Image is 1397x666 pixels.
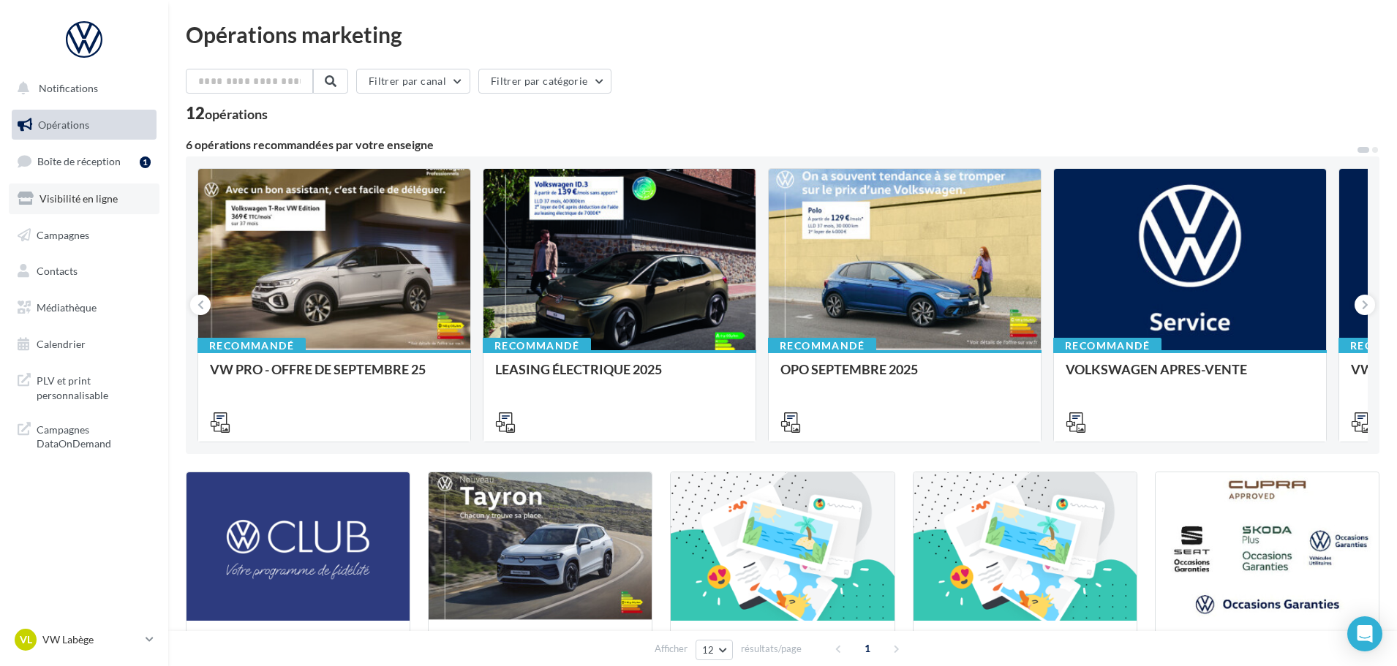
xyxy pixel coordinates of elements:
span: Calendrier [37,338,86,350]
div: 12 [186,105,268,121]
span: Opérations [38,118,89,131]
div: LEASING ÉLECTRIQUE 2025 [495,362,744,391]
span: Afficher [655,642,688,656]
span: Boîte de réception [37,155,121,167]
span: Notifications [39,82,98,94]
div: VOLKSWAGEN APRES-VENTE [1066,362,1314,391]
a: PLV et print personnalisable [9,365,159,408]
a: Médiathèque [9,292,159,323]
div: Recommandé [197,338,306,354]
span: 12 [702,644,715,656]
span: VL [20,632,32,647]
span: Médiathèque [37,301,97,314]
span: 1 [856,637,879,660]
button: Filtrer par canal [356,69,470,94]
button: Filtrer par catégorie [478,69,611,94]
button: Notifications [9,73,154,104]
div: 1 [140,156,151,168]
a: Opérations [9,110,159,140]
a: Boîte de réception1 [9,145,159,177]
span: Campagnes DataOnDemand [37,420,151,451]
div: OPO SEPTEMBRE 2025 [780,362,1029,391]
div: opérations [205,107,268,121]
span: Visibilité en ligne [39,192,118,205]
a: Calendrier [9,329,159,360]
button: 12 [696,640,733,660]
div: 6 opérations recommandées par votre enseigne [186,139,1356,151]
div: Recommandé [483,338,591,354]
div: Open Intercom Messenger [1347,616,1382,651]
span: Contacts [37,265,78,277]
div: Opérations marketing [186,23,1379,45]
div: VW PRO - OFFRE DE SEPTEMBRE 25 [210,362,459,391]
a: Contacts [9,256,159,287]
div: Recommandé [768,338,876,354]
span: PLV et print personnalisable [37,371,151,402]
span: résultats/page [741,642,802,656]
a: Campagnes [9,220,159,251]
p: VW Labège [42,632,140,647]
a: VL VW Labège [12,626,157,654]
a: Visibilité en ligne [9,183,159,214]
div: Recommandé [1053,338,1161,354]
a: Campagnes DataOnDemand [9,414,159,457]
span: Campagnes [37,228,89,241]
